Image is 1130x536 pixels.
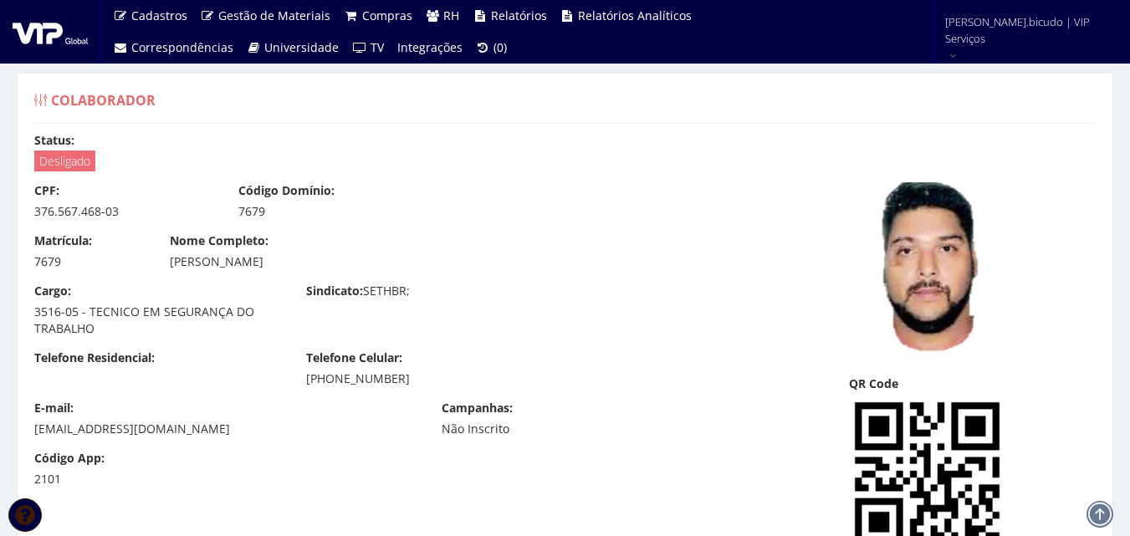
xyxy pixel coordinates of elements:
[34,132,74,149] label: Status:
[13,19,88,44] img: logo
[170,253,688,270] div: [PERSON_NAME]
[34,203,213,220] div: 376.567.468-03
[345,32,391,64] a: TV
[51,91,156,110] span: Colaborador
[34,283,71,299] label: Cargo:
[578,8,692,23] span: Relatórios Analíticos
[442,421,621,437] div: Não Inscrito
[442,400,513,416] label: Campanhas:
[469,32,514,64] a: (0)
[34,304,281,337] div: 3516-05 - TECNICO EM SEGURANÇA DO TRABALHO
[264,39,339,55] span: Universidade
[362,8,412,23] span: Compras
[34,350,155,366] label: Telefone Residencial:
[443,8,459,23] span: RH
[34,471,145,488] div: 2101
[493,39,507,55] span: (0)
[131,39,233,55] span: Correspondências
[106,32,240,64] a: Correspondências
[306,283,363,299] label: Sindicato:
[294,283,565,304] div: SETHBR;
[34,253,145,270] div: 7679
[371,39,384,55] span: TV
[34,151,95,171] span: Desligado
[34,450,105,467] label: Código App:
[491,8,547,23] span: Relatórios
[218,8,330,23] span: Gestão de Materiais
[34,400,74,416] label: E-mail:
[131,8,187,23] span: Cadastros
[34,421,417,437] div: [EMAIL_ADDRESS][DOMAIN_NAME]
[849,182,999,363] img: 7d1c6d8e320e891a0b956a069212aad3.png
[238,182,335,199] label: Código Domínio:
[238,203,417,220] div: 7679
[849,375,898,392] label: QR Code
[306,350,402,366] label: Telefone Celular:
[397,39,463,55] span: Integrações
[34,182,59,199] label: CPF:
[391,32,469,64] a: Integrações
[945,13,1108,47] span: [PERSON_NAME].bicudo | VIP Serviços
[240,32,346,64] a: Universidade
[34,232,92,249] label: Matrícula:
[170,232,268,249] label: Nome Completo:
[306,370,553,387] div: [PHONE_NUMBER]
